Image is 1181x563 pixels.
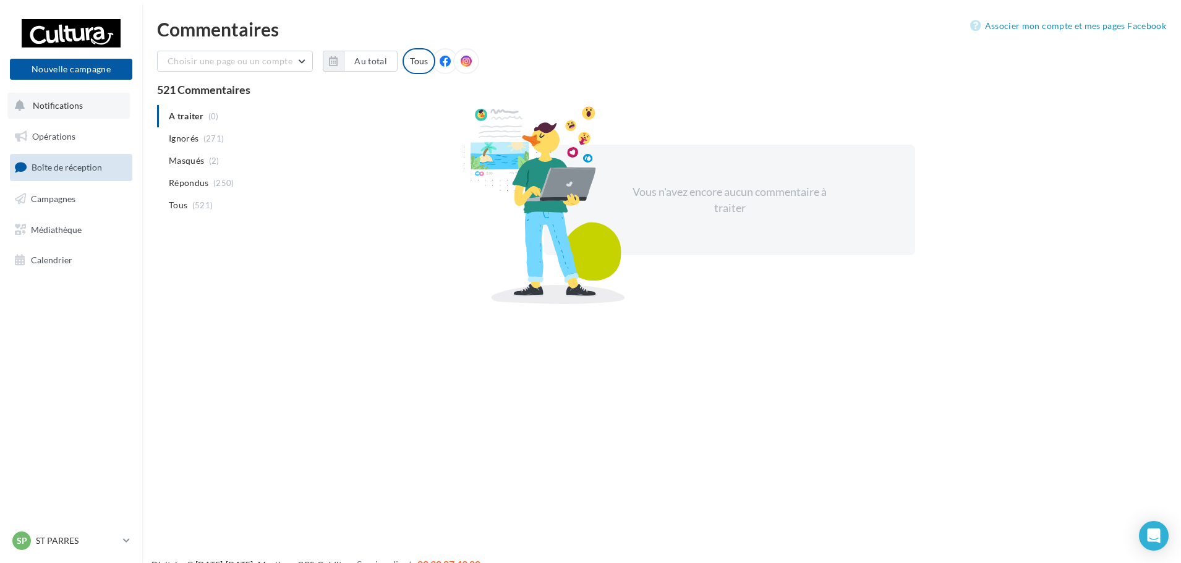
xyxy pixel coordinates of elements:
p: ST PARRES [36,535,118,547]
span: Médiathèque [31,224,82,234]
a: Médiathèque [7,217,135,243]
a: Campagnes [7,186,135,212]
div: Open Intercom Messenger [1139,521,1169,551]
a: Associer mon compte et mes pages Facebook [970,19,1166,33]
a: Opérations [7,124,135,150]
div: 521 Commentaires [157,84,1166,95]
span: Répondus [169,177,209,189]
button: Au total [344,51,398,72]
button: Au total [323,51,398,72]
span: Opérations [32,131,75,142]
button: Choisir une page ou un compte [157,51,313,72]
span: Ignorés [169,132,198,145]
span: Notifications [33,100,83,111]
span: Masqués [169,155,204,167]
a: Calendrier [7,247,135,273]
span: Campagnes [31,193,75,204]
div: Commentaires [157,20,1166,38]
button: Nouvelle campagne [10,59,132,80]
a: Boîte de réception [7,154,135,180]
a: SP ST PARRES [10,529,132,552]
div: Vous n'avez encore aucun commentaire à traiter [623,184,836,216]
button: Notifications [7,93,130,119]
span: Tous [169,199,187,211]
span: (521) [192,200,213,210]
span: Choisir une page ou un compte [168,56,292,66]
div: Tous [403,48,435,74]
span: Calendrier [31,255,72,265]
span: (271) [203,133,224,143]
span: SP [17,535,27,547]
span: Boîte de réception [32,162,102,172]
span: (2) [209,156,220,166]
span: (250) [213,178,234,188]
